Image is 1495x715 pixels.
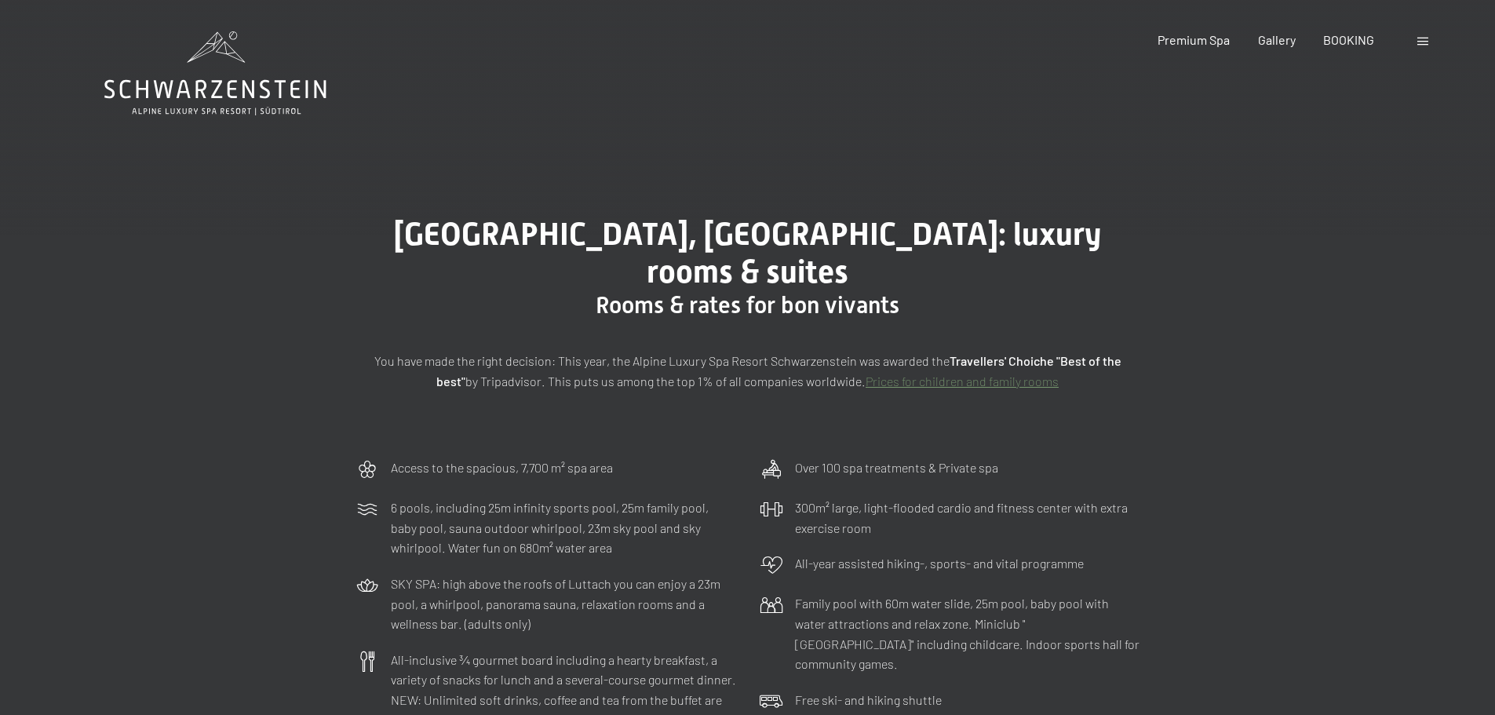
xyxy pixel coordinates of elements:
[436,353,1121,389] strong: Travellers' Choiche "Best of the best"
[795,458,998,478] p: Over 100 spa treatments & Private spa
[795,690,942,710] p: Free ski- and hiking shuttle
[1158,32,1230,47] a: Premium Spa
[1323,32,1374,47] a: BOOKING
[1258,32,1296,47] a: Gallery
[391,458,613,478] p: Access to the spacious, 7,700 m² spa area
[795,593,1140,673] p: Family pool with 60m water slide, 25m pool, baby pool with water attractions and relax zone. Mini...
[356,351,1140,391] p: You have made the right decision: This year, the Alpine Luxury Spa Resort Schwarzenstein was awar...
[391,498,736,558] p: 6 pools, including 25m infinity sports pool, 25m family pool, baby pool, sauna outdoor whirlpool,...
[391,574,736,634] p: SKY SPA: high above the roofs of Luttach you can enjoy a 23m pool, a whirlpool, panorama sauna, r...
[596,291,899,319] span: Rooms & rates for bon vivants
[394,216,1101,290] span: [GEOGRAPHIC_DATA], [GEOGRAPHIC_DATA]: luxury rooms & suites
[795,553,1084,574] p: All-year assisted hiking-, sports- and vital programme
[795,498,1140,538] p: 300m² large, light-flooded cardio and fitness center with extra exercise room
[866,374,1059,389] a: Prices for children and family rooms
